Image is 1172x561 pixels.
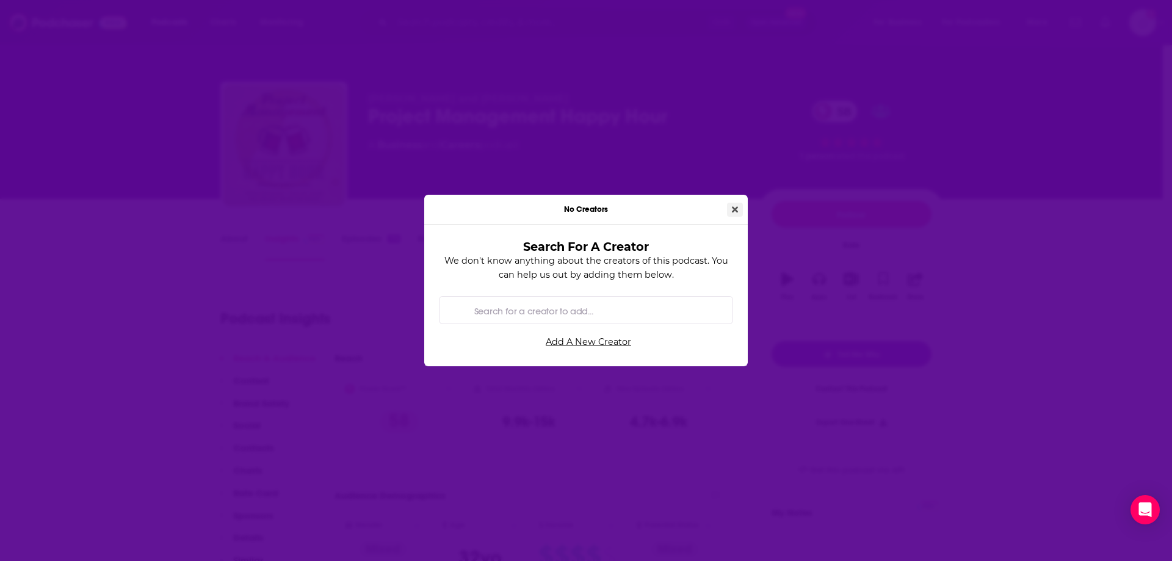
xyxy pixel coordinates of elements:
[424,195,748,225] div: No Creators
[727,203,743,217] button: Close
[444,331,733,352] a: Add A New Creator
[439,254,733,281] p: We don't know anything about the creators of this podcast. You can help us out by adding them below.
[439,296,733,324] div: Search by entity type
[1130,495,1160,524] div: Open Intercom Messenger
[469,297,723,324] input: Search for a creator to add...
[458,239,714,254] h3: Search For A Creator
